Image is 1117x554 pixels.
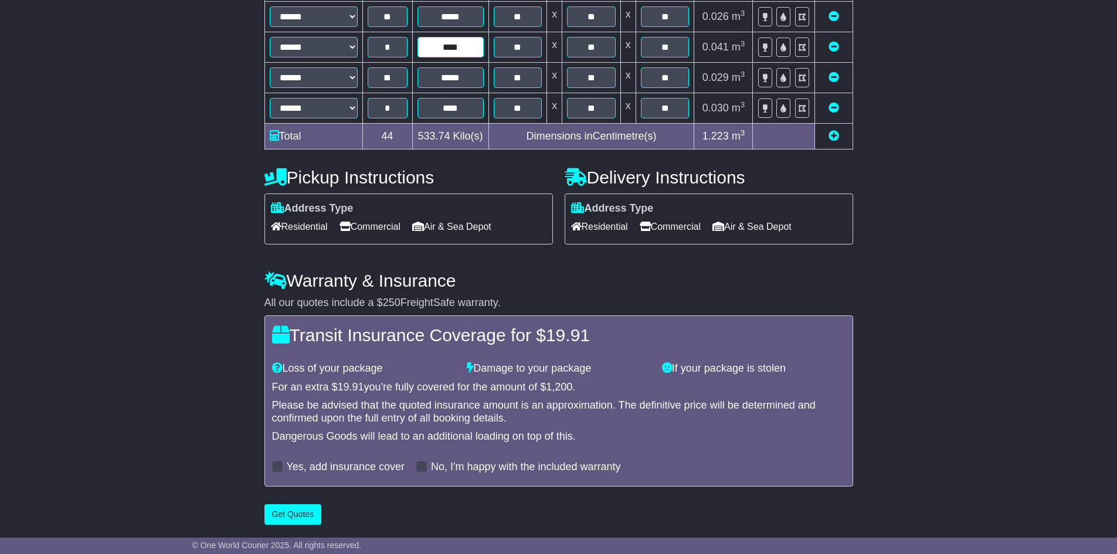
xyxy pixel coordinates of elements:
button: Get Quotes [264,504,322,525]
span: © One World Courier 2025. All rights reserved. [192,541,362,550]
span: 1,200 [546,381,572,393]
span: 0.041 [702,41,729,53]
span: 0.029 [702,72,729,83]
h4: Delivery Instructions [565,168,853,187]
label: Address Type [271,202,354,215]
a: Remove this item [829,41,839,53]
div: Please be advised that the quoted insurance amount is an approximation. The definitive price will... [272,399,846,424]
h4: Warranty & Insurance [264,271,853,290]
sup: 3 [741,39,745,48]
span: 0.026 [702,11,729,22]
span: m [732,130,745,142]
div: Dangerous Goods will lead to an additional loading on top of this. [272,430,846,443]
a: Remove this item [829,102,839,114]
span: m [732,102,745,114]
h4: Transit Insurance Coverage for $ [272,325,846,345]
td: x [547,93,562,123]
td: x [547,62,562,93]
div: For an extra $ you're fully covered for the amount of $ . [272,381,846,394]
td: x [547,32,562,62]
td: 44 [362,123,412,149]
div: Damage to your package [461,362,656,375]
span: Commercial [339,217,400,236]
span: 0.030 [702,102,729,114]
a: Remove this item [829,11,839,22]
span: Commercial [640,217,701,236]
div: If your package is stolen [656,362,851,375]
sup: 3 [741,70,745,79]
td: x [547,1,562,32]
span: 533.74 [417,130,450,142]
label: Yes, add insurance cover [287,461,405,474]
span: Residential [271,217,328,236]
span: m [732,41,745,53]
label: No, I'm happy with the included warranty [431,461,621,474]
span: 250 [383,297,400,308]
td: Dimensions in Centimetre(s) [488,123,694,149]
td: Kilo(s) [412,123,488,149]
span: m [732,72,745,83]
td: x [620,62,636,93]
span: 19.91 [338,381,364,393]
span: Residential [571,217,628,236]
div: Loss of your package [266,362,461,375]
td: x [620,93,636,123]
a: Remove this item [829,72,839,83]
span: Air & Sea Depot [412,217,491,236]
span: m [732,11,745,22]
span: Air & Sea Depot [712,217,792,236]
sup: 3 [741,100,745,109]
td: x [620,32,636,62]
div: All our quotes include a $ FreightSafe warranty. [264,297,853,310]
span: 1.223 [702,130,729,142]
h4: Pickup Instructions [264,168,553,187]
sup: 3 [741,128,745,137]
sup: 3 [741,9,745,18]
td: Total [264,123,362,149]
td: x [620,1,636,32]
a: Add new item [829,130,839,142]
span: 19.91 [546,325,590,345]
label: Address Type [571,202,654,215]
